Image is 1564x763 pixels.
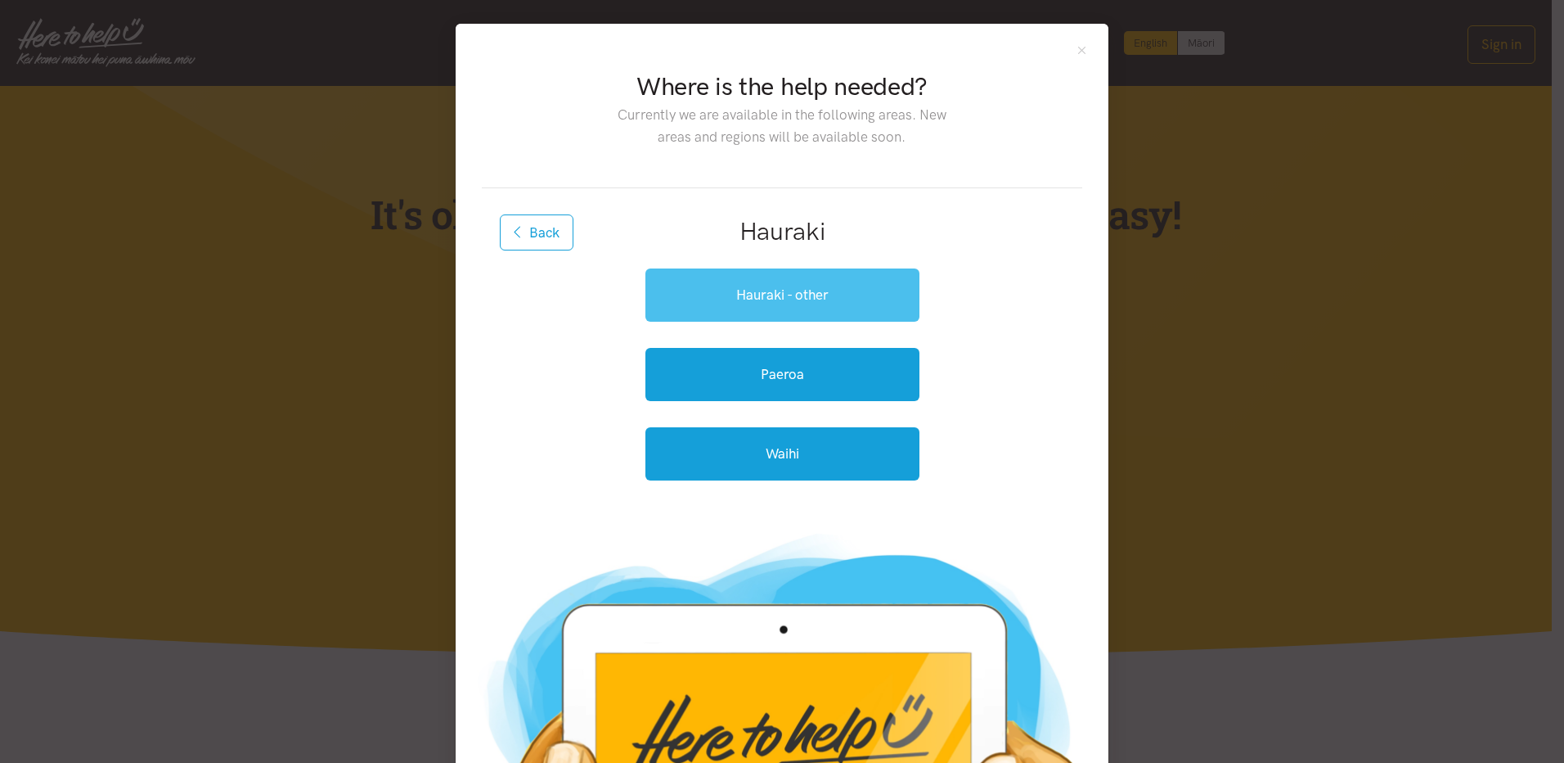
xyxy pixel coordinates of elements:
a: Paeroa [645,348,919,401]
button: Close [1075,43,1089,57]
h2: Hauraki [508,214,1056,249]
p: Currently we are available in the following areas. New areas and regions will be available soon. [604,104,959,148]
h2: Where is the help needed? [604,70,959,104]
a: Waihi [645,427,919,481]
button: Back [500,214,573,251]
a: Hauraki - other [645,269,919,322]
